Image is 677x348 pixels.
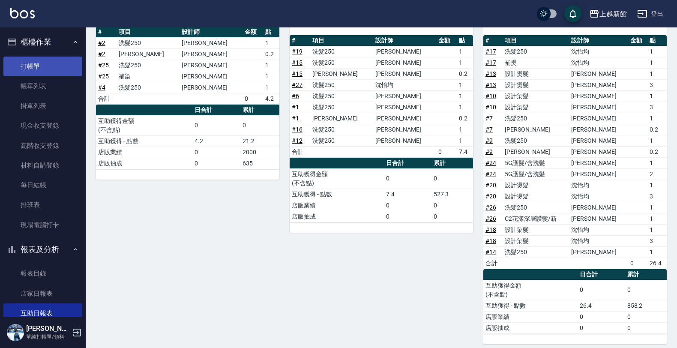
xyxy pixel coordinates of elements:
th: 點 [647,35,667,46]
td: 洗髮250 [117,37,180,48]
td: [PERSON_NAME] [569,135,628,146]
th: # [290,35,310,46]
td: 洗髮250 [503,46,569,57]
td: 1 [263,37,279,48]
td: 1 [263,60,279,71]
td: 1 [647,202,667,213]
a: #6 [292,93,299,99]
td: 合計 [96,93,117,104]
td: 設計燙髮 [503,180,569,191]
p: 單純打帳單/領料 [26,333,70,341]
td: [PERSON_NAME] [373,90,436,102]
td: 0 [384,200,431,211]
a: 報表目錄 [3,264,82,283]
td: C2花漾深層護髮/新 [503,213,569,224]
td: 設計燙髮 [503,191,569,202]
td: 2000 [240,147,279,158]
th: 金額 [243,27,263,38]
a: #12 [292,137,303,144]
td: 0 [625,322,667,333]
td: 1 [457,135,473,146]
th: # [483,35,503,46]
button: 櫃檯作業 [3,31,82,53]
a: #27 [292,81,303,88]
a: #13 [485,70,496,77]
a: #26 [485,204,496,211]
td: 1 [647,157,667,168]
td: 3 [647,235,667,246]
td: 0.2 [457,113,473,124]
a: 帳單列表 [3,76,82,96]
a: #20 [485,182,496,189]
td: 1 [263,71,279,82]
td: 0.2 [263,48,279,60]
td: 設計燙髮 [503,79,569,90]
td: [PERSON_NAME] [503,124,569,135]
a: 掛單列表 [3,96,82,116]
a: #24 [485,171,496,177]
td: 1 [647,46,667,57]
a: #19 [292,48,303,55]
td: [PERSON_NAME] [569,124,628,135]
td: 0.2 [647,146,667,157]
td: 互助獲得金額 (不含點) [483,280,578,300]
td: 沈怡均 [569,235,628,246]
td: 洗髮250 [503,202,569,213]
a: #20 [485,193,496,200]
td: 1 [647,135,667,146]
td: 1 [457,90,473,102]
td: 設計染髮 [503,102,569,113]
td: 7.4 [384,189,431,200]
td: [PERSON_NAME] [569,168,628,180]
th: 日合計 [192,105,241,116]
td: [PERSON_NAME] [310,68,373,79]
a: #17 [485,59,496,66]
td: 1 [457,46,473,57]
td: [PERSON_NAME] [180,48,243,60]
td: 店販業績 [96,147,192,158]
td: 5G護髮/含洗髮 [503,157,569,168]
td: 店販抽成 [290,211,384,222]
td: [PERSON_NAME] [180,37,243,48]
a: #26 [485,215,496,222]
a: #2 [98,51,105,57]
td: 1 [457,79,473,90]
td: [PERSON_NAME] [569,157,628,168]
a: 現金收支登錄 [3,116,82,135]
td: 26.4 [647,258,667,269]
td: 洗髮250 [310,124,373,135]
td: 0.2 [457,68,473,79]
td: 洗髮250 [310,90,373,102]
td: 527.3 [431,189,473,200]
td: 合計 [483,258,503,269]
td: 1 [647,213,667,224]
td: 4.2 [263,93,279,104]
a: 材料自購登錄 [3,156,82,175]
td: [PERSON_NAME] [310,113,373,124]
td: [PERSON_NAME] [373,68,436,79]
td: 店販抽成 [96,158,192,169]
h5: [PERSON_NAME] [26,324,70,333]
a: #18 [485,237,496,244]
a: #18 [485,226,496,233]
td: 0 [628,258,647,269]
td: 洗髮250 [310,46,373,57]
th: 金額 [436,35,457,46]
td: 沈怡均 [569,180,628,191]
th: 設計師 [180,27,243,38]
th: 累計 [431,158,473,169]
th: 金額 [628,35,647,46]
td: 合計 [290,146,310,157]
td: 4.2 [192,135,241,147]
td: [PERSON_NAME] [569,113,628,124]
table: a dense table [290,158,473,222]
td: 洗髮250 [117,60,180,71]
div: 上越新館 [599,9,627,19]
a: 互助日報表 [3,303,82,323]
td: [PERSON_NAME] [569,90,628,102]
td: 1 [263,82,279,93]
a: #4 [98,84,105,91]
th: 點 [457,35,473,46]
td: 0.2 [647,124,667,135]
td: 沈怡均 [569,191,628,202]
